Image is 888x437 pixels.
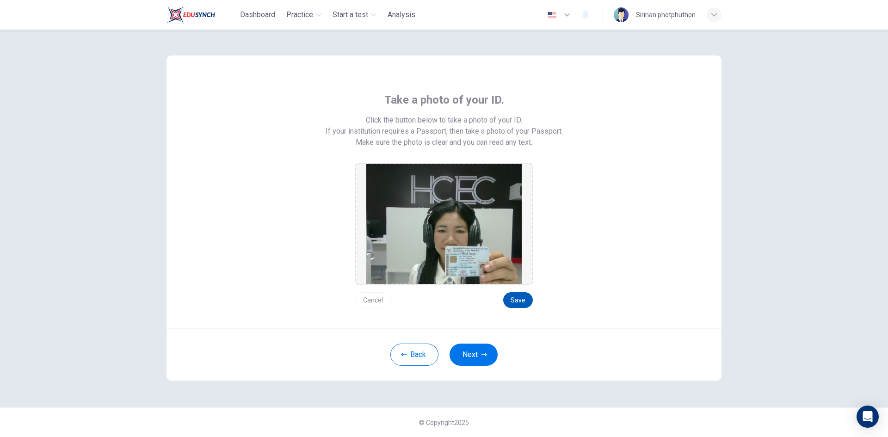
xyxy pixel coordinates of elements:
[419,419,469,426] span: © Copyright 2025
[286,9,313,20] span: Practice
[636,9,696,20] div: Sirinan photphuthon
[283,6,325,23] button: Practice
[390,344,438,366] button: Back
[450,344,498,366] button: Next
[356,137,532,148] span: Make sure the photo is clear and you can read any text.
[236,6,279,23] button: Dashboard
[333,9,368,20] span: Start a test
[384,6,419,23] button: Analysis
[366,164,522,284] img: preview screemshot
[355,292,391,308] button: Cancel
[240,9,275,20] span: Dashboard
[166,6,236,24] a: Train Test logo
[503,292,533,308] button: Save
[857,406,879,428] div: Open Intercom Messenger
[614,7,629,22] img: Profile picture
[166,6,215,24] img: Train Test logo
[326,115,563,137] span: Click the button below to take a photo of your ID. If your institution requires a Passport, then ...
[329,6,380,23] button: Start a test
[388,9,415,20] span: Analysis
[546,12,558,18] img: en
[384,92,504,107] span: Take a photo of your ID.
